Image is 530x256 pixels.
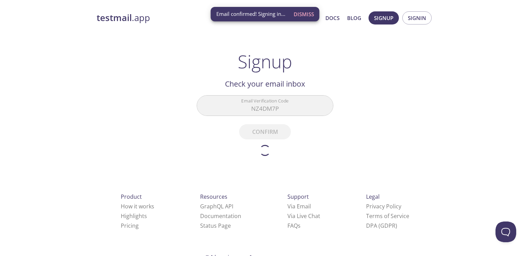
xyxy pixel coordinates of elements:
h1: Signup [238,51,292,72]
span: Signup [374,13,393,22]
a: FAQ [287,222,301,229]
a: Via Email [287,203,311,210]
a: Via Live Chat [287,212,320,220]
button: Signin [402,11,432,24]
h2: Check your email inbox [197,78,333,90]
span: Email confirmed! Signing in... [216,10,285,18]
a: Pricing [121,222,139,229]
a: How it works [121,203,154,210]
button: Signup [369,11,399,24]
strong: testmail [97,12,132,24]
span: Support [287,193,309,200]
a: Privacy Policy [366,203,401,210]
span: Legal [366,193,380,200]
a: Documentation [200,212,241,220]
span: Dismiss [294,10,314,19]
a: Docs [325,13,340,22]
button: Dismiss [291,8,317,21]
span: Product [121,193,142,200]
a: Highlights [121,212,147,220]
a: testmail.app [97,12,259,24]
span: Signin [408,13,426,22]
a: GraphQL API [200,203,233,210]
span: s [298,222,301,229]
a: Blog [347,13,361,22]
a: Terms of Service [366,212,409,220]
a: Status Page [200,222,231,229]
span: Resources [200,193,227,200]
a: DPA (GDPR) [366,222,397,229]
iframe: Help Scout Beacon - Open [495,221,516,242]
